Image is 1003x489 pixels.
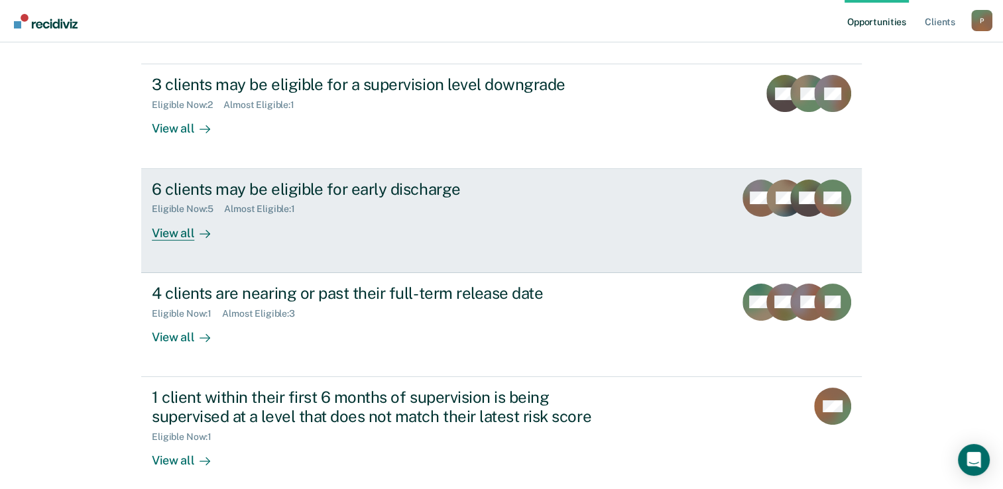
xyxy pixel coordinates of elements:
div: Eligible Now : 2 [152,99,223,111]
div: Eligible Now : 5 [152,203,224,215]
div: 4 clients are nearing or past their full-term release date [152,284,617,303]
a: 6 clients may be eligible for early dischargeEligible Now:5Almost Eligible:1View all [141,169,862,273]
div: 6 clients may be eligible for early discharge [152,180,617,199]
div: Almost Eligible : 3 [222,308,306,319]
div: Eligible Now : 1 [152,431,222,443]
a: 4 clients are nearing or past their full-term release dateEligible Now:1Almost Eligible:3View all [141,273,862,377]
img: Recidiviz [14,14,78,28]
div: 1 client within their first 6 months of supervision is being supervised at a level that does not ... [152,388,617,426]
div: Open Intercom Messenger [958,444,990,476]
div: Eligible Now : 1 [152,308,222,319]
div: P [971,10,992,31]
div: Almost Eligible : 1 [224,203,306,215]
div: View all [152,319,226,345]
div: View all [152,215,226,241]
div: View all [152,442,226,468]
button: Profile dropdown button [971,10,992,31]
div: View all [152,111,226,136]
div: 3 clients may be eligible for a supervision level downgrade [152,75,617,94]
div: Almost Eligible : 1 [223,99,305,111]
a: 3 clients may be eligible for a supervision level downgradeEligible Now:2Almost Eligible:1View all [141,64,862,168]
